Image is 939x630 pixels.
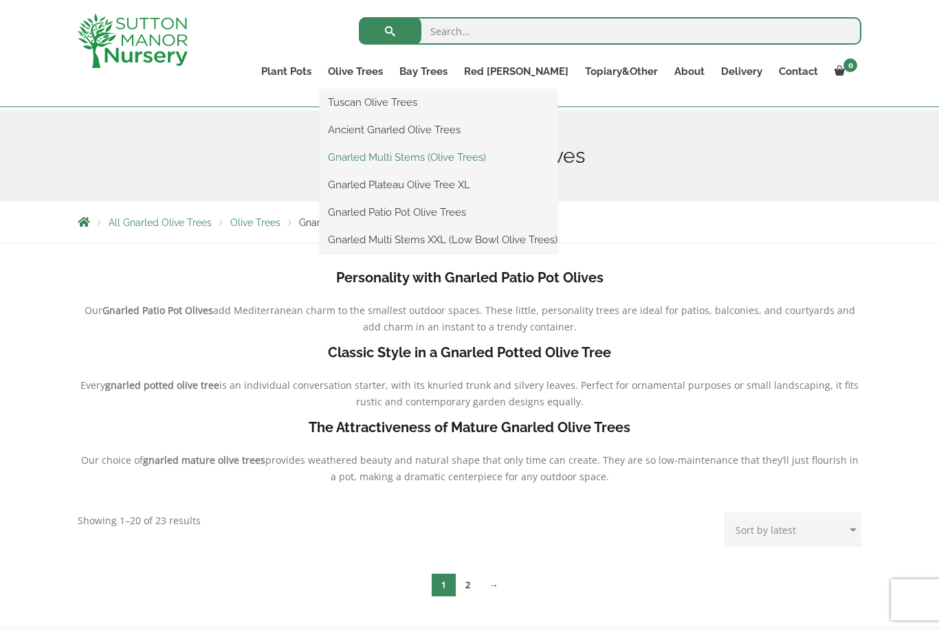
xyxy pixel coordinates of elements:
[320,62,391,81] a: Olive Trees
[320,147,557,168] a: Gnarled Multi Stems (Olive Trees)
[771,62,826,81] a: Contact
[230,217,280,228] a: Olive Trees
[78,573,861,602] nav: Product Pagination
[78,216,861,227] nav: Breadcrumbs
[265,453,859,483] span: provides weathered beauty and natural shape that only time can create. They are so low-maintenanc...
[143,453,265,466] b: gnarled mature olive trees
[80,379,105,392] span: Every
[78,144,861,168] h1: Gnarled Patio Pot Olives
[102,304,213,317] b: Gnarled Patio Pot Olives
[320,120,557,140] a: Ancient Gnarled Olive Trees
[336,269,604,286] b: Personality with Gnarled Patio Pot Olives
[328,344,611,361] b: Classic Style in a Gnarled Potted Olive Tree
[105,379,219,392] b: gnarled potted olive tree
[480,574,508,596] a: →
[456,574,480,596] a: Page 2
[253,62,320,81] a: Plant Pots
[666,62,713,81] a: About
[843,58,857,72] span: 0
[320,175,557,195] a: Gnarled Plateau Olive Tree XL
[320,229,557,250] a: Gnarled Multi Stems XXL (Low Bowl Olive Trees)
[85,304,102,317] span: Our
[713,62,771,81] a: Delivery
[81,453,143,466] span: Our choice of
[78,14,188,68] img: logo
[456,62,577,81] a: Red [PERSON_NAME]
[320,92,557,113] a: Tuscan Olive Trees
[826,62,861,81] a: 0
[577,62,666,81] a: Topiary&Other
[391,62,456,81] a: Bay Trees
[213,304,855,333] span: add Mediterranean charm to the smallest outdoor spaces. These little, personality trees are ideal...
[432,574,456,596] span: Page 1
[299,217,408,228] span: Gnarled Patio Pot Olives
[78,513,201,529] p: Showing 1–20 of 23 results
[109,217,212,228] a: All Gnarled Olive Trees
[725,513,861,547] select: Shop order
[320,202,557,223] a: Gnarled Patio Pot Olive Trees
[309,419,630,436] b: The Attractiveness of Mature Gnarled Olive Trees
[359,17,861,45] input: Search...
[219,379,859,408] span: is an individual conversation starter, with its knurled trunk and silvery leaves. Perfect for orn...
